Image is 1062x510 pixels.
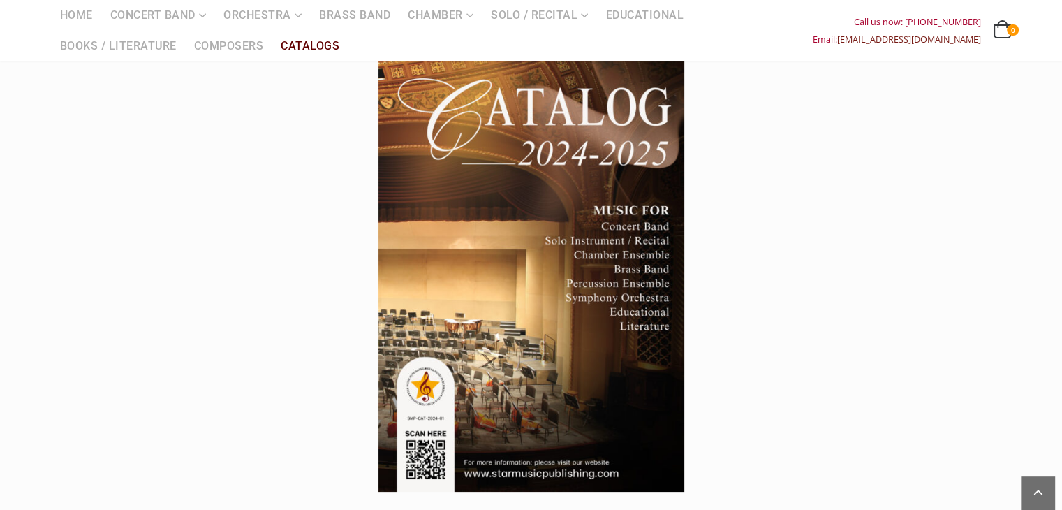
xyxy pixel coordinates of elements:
[813,31,981,48] div: Email:
[813,13,981,31] div: Call us now: [PHONE_NUMBER]
[1007,24,1018,36] span: 0
[52,31,185,61] a: Books / Literature
[272,31,348,61] a: Catalogs
[837,34,981,45] a: [EMAIL_ADDRESS][DOMAIN_NAME]
[186,31,272,61] a: Composers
